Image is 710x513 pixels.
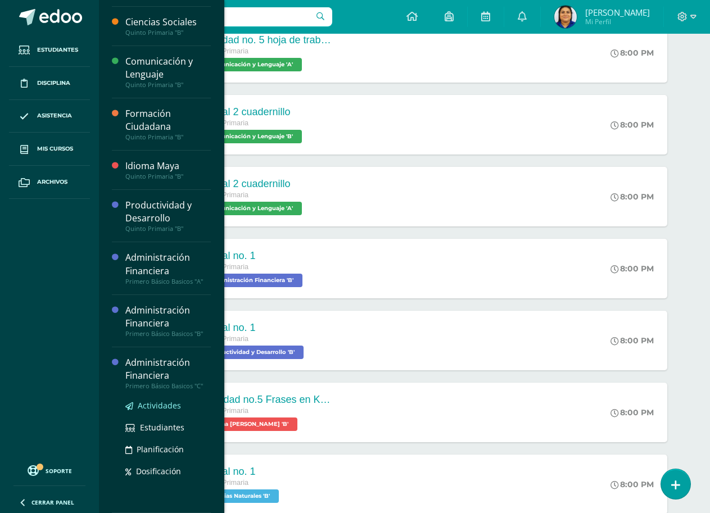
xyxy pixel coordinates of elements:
[199,274,302,287] span: Administración Financiera 'B'
[125,225,211,233] div: Quinto Primaria "B"
[125,16,211,29] div: Ciencias Sociales
[46,467,72,475] span: Soporte
[138,400,181,411] span: Actividades
[125,55,211,81] div: Comunicación y Lenguaje
[610,335,654,346] div: 8:00 PM
[199,202,302,215] span: Comunicación y Lenguaje 'A'
[31,498,74,506] span: Cerrar panel
[125,251,211,277] div: Administración Financiera
[199,178,305,190] div: Parcial 2 cuadernillo
[37,46,78,55] span: Estudiantes
[199,34,334,46] div: actividad no. 5 hoja de trabajo
[37,178,67,187] span: Archivos
[199,346,304,359] span: Productividad y Desarrollo 'B'
[125,382,211,390] div: Primero Básico Basicos "C"
[125,304,211,330] div: Administración Financiera
[140,422,184,433] span: Estudiantes
[125,107,211,133] div: Formación Ciudadana
[125,81,211,89] div: Quinto Primaria "B"
[125,356,211,382] div: Administración Financiera
[585,17,650,26] span: Mi Perfil
[125,107,211,141] a: Formación CiudadanaQuinto Primaria "B"
[199,106,305,118] div: Parcial 2 cuadernillo
[125,199,211,225] div: Productividad y Desarrollo
[125,356,211,390] a: Administración FinancieraPrimero Básico Basicos "C"
[137,444,184,455] span: Planificación
[199,417,297,431] span: Idioma Maya 'B'
[554,6,577,28] img: a5e77f9f7bcd106dd1e8203e9ef801de.png
[125,304,211,338] a: Administración FinancieraPrimero Básico Basicos "B"
[610,264,654,274] div: 8:00 PM
[37,79,70,88] span: Disciplina
[125,29,211,37] div: Quinto Primaria "B"
[125,160,211,180] a: Idioma MayaQuinto Primaria "B"
[585,7,650,18] span: [PERSON_NAME]
[125,421,211,434] a: Estudiantes
[199,58,302,71] span: Comunicación y Lenguaje 'A'
[125,330,211,338] div: Primero Básico Basicos "B"
[125,465,211,478] a: Dosificación
[199,394,334,406] div: Actividad no.5 Frases en Kaqchikel
[125,16,211,37] a: Ciencias SocialesQuinto Primaria "B"
[9,67,90,100] a: Disciplina
[13,462,85,478] a: Soporte
[199,489,279,503] span: Ciencias Naturales 'B'
[136,466,181,476] span: Dosificación
[610,407,654,417] div: 8:00 PM
[610,479,654,489] div: 8:00 PM
[125,251,211,285] a: Administración FinancieraPrimero Básico Basicos "A"
[199,466,282,478] div: Parcial no. 1
[9,133,90,166] a: Mis cursos
[199,130,302,143] span: Comunicación y Lenguaje 'B'
[199,250,305,262] div: Parcial no. 1
[125,443,211,456] a: Planificación
[125,399,211,412] a: Actividades
[125,278,211,285] div: Primero Básico Basicos "A"
[9,166,90,199] a: Archivos
[610,48,654,58] div: 8:00 PM
[9,100,90,133] a: Asistencia
[125,160,211,172] div: Idioma Maya
[125,55,211,89] a: Comunicación y LenguajeQuinto Primaria "B"
[125,199,211,233] a: Productividad y DesarrolloQuinto Primaria "B"
[9,34,90,67] a: Estudiantes
[37,144,73,153] span: Mis cursos
[37,111,72,120] span: Asistencia
[125,172,211,180] div: Quinto Primaria "B"
[199,322,306,334] div: Parcial no. 1
[125,133,211,141] div: Quinto Primaria "B"
[610,192,654,202] div: 8:00 PM
[610,120,654,130] div: 8:00 PM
